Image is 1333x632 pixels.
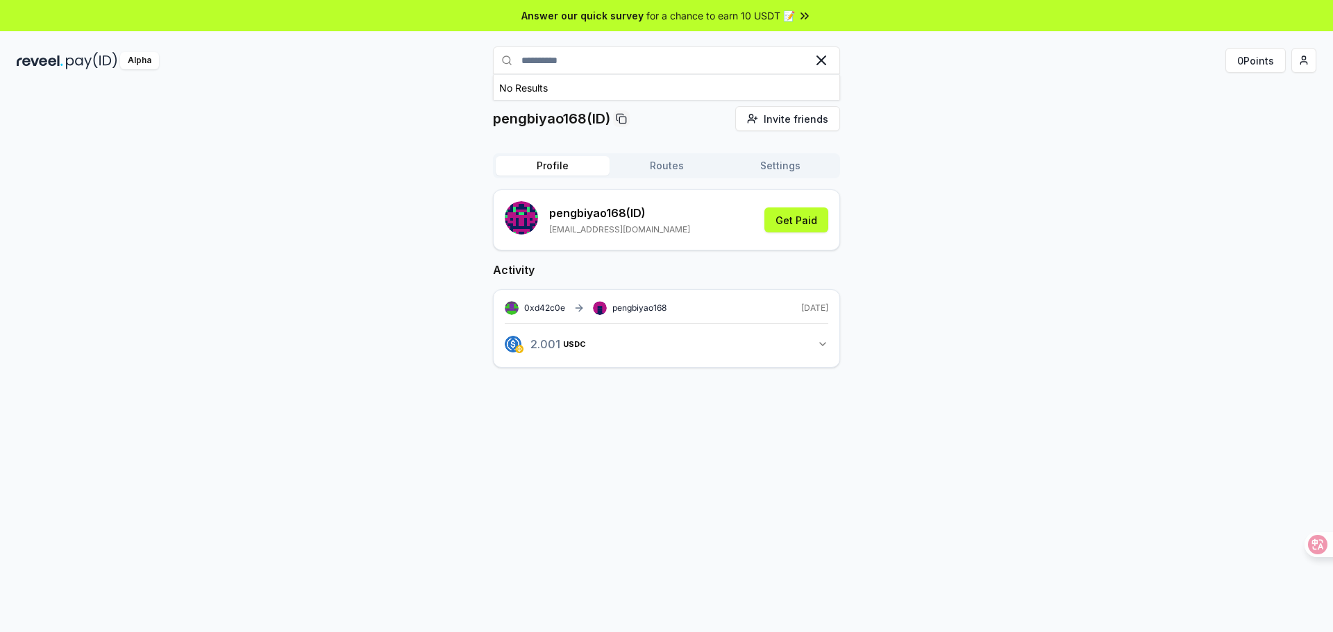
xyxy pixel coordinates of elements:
button: Get Paid [764,207,828,232]
img: logo.png [515,345,523,353]
p: [EMAIL_ADDRESS][DOMAIN_NAME] [549,224,690,235]
span: 0xd42c0e [524,302,565,313]
div: No Results [499,80,548,95]
img: logo.png [505,336,521,352]
span: [DATE] [801,302,828,314]
img: reveel_dark [17,52,63,69]
span: Answer our quick survey [521,8,644,23]
button: 2.001USDC [505,332,828,356]
img: pay_id [66,52,117,69]
h2: Activity [493,262,840,278]
div: Alpha [120,52,159,69]
button: Settings [723,156,837,176]
button: Profile [496,156,610,176]
span: pengbiyao168 [612,302,666,314]
span: Invite friends [764,112,828,126]
button: Invite friends [735,106,840,131]
button: No Results [493,75,840,100]
button: Routes [610,156,723,176]
p: pengbiyao168(ID) [493,109,610,128]
span: for a chance to earn 10 USDT 📝 [646,8,795,23]
button: 0Points [1225,48,1286,73]
p: pengbiyao168 (ID) [549,205,690,221]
